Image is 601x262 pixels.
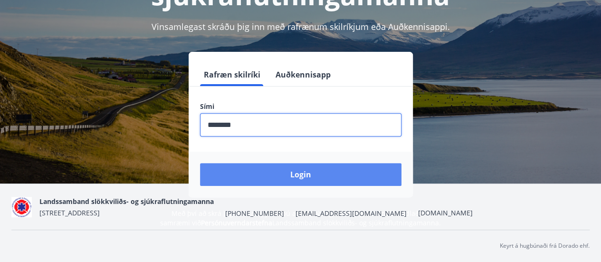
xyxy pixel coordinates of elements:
span: [STREET_ADDRESS] [39,208,100,217]
span: Landssamband slökkviliðs- og sjúkraflutningamanna [39,197,214,206]
a: Persónuverndarstefna [201,218,272,227]
button: Login [200,163,401,186]
span: [EMAIL_ADDRESS][DOMAIN_NAME] [296,209,407,218]
button: Auðkennisapp [272,63,334,86]
button: Rafræn skilríki [200,63,264,86]
a: [DOMAIN_NAME] [418,208,473,217]
label: Sími [200,102,401,111]
span: [PHONE_NUMBER] [225,209,284,218]
img: 5co5o51sp293wvT0tSE6jRQ7d6JbxoluH3ek357x.png [11,197,32,217]
span: Vinsamlegast skráðu þig inn með rafrænum skilríkjum eða Auðkennisappi. [152,21,450,32]
p: Keyrt á hugbúnaði frá Dorado ehf. [500,242,590,250]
